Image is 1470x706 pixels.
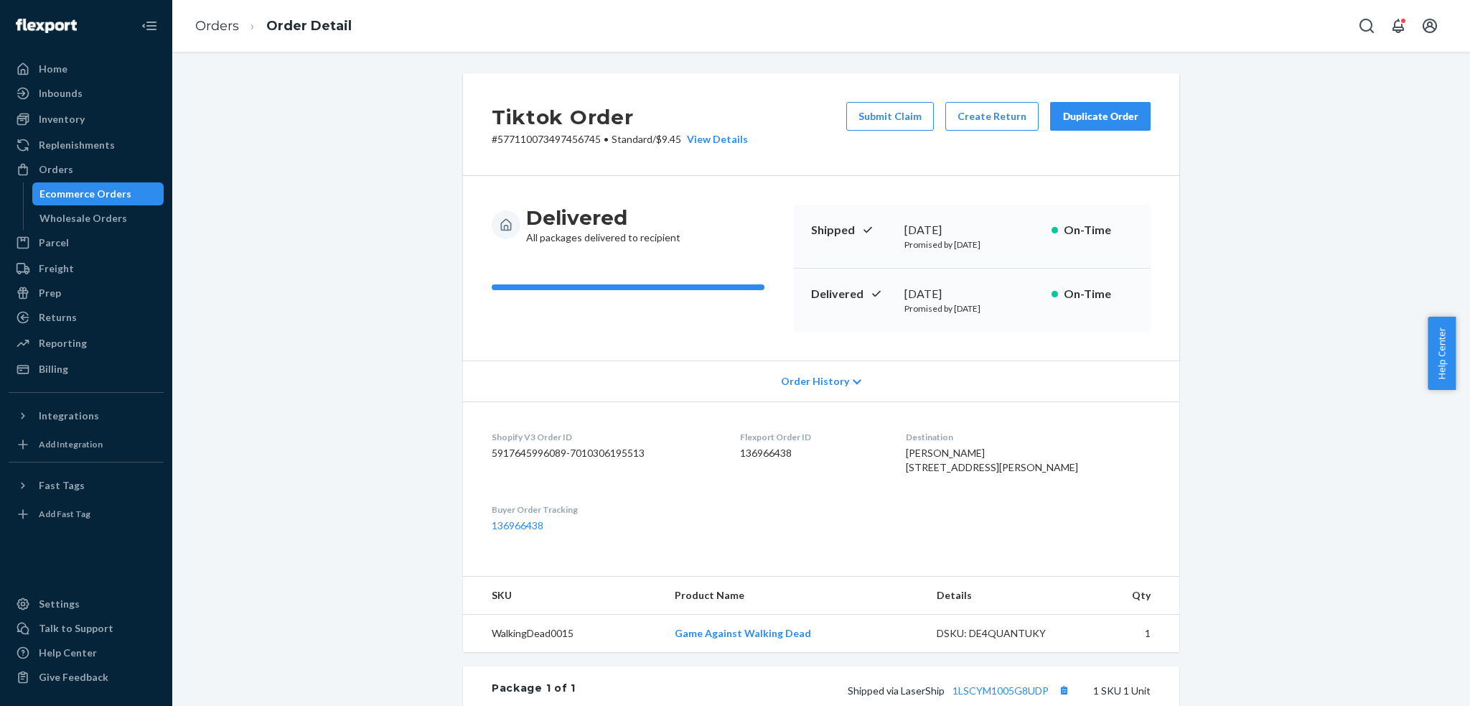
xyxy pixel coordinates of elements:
[492,503,717,516] dt: Buyer Order Tracking
[9,593,164,616] a: Settings
[39,438,103,450] div: Add Integration
[612,133,652,145] span: Standard
[39,310,77,325] div: Returns
[9,358,164,381] a: Billing
[9,231,164,254] a: Parcel
[904,286,1040,302] div: [DATE]
[906,447,1078,473] span: [PERSON_NAME] [STREET_ADDRESS][PERSON_NAME]
[9,82,164,105] a: Inbounds
[39,236,69,250] div: Parcel
[9,617,164,640] a: Talk to Support
[32,182,164,205] a: Ecommerce Orders
[906,431,1151,443] dt: Destination
[811,286,893,302] p: Delivered
[492,132,748,147] p: # 577110073497456745 / $9.45
[39,86,83,101] div: Inbounds
[952,684,1049,697] a: 1LSCYM1005G8UDP
[492,431,717,443] dt: Shopify V3 Order ID
[848,684,1073,697] span: Shipped via LaserShip
[39,162,73,177] div: Orders
[9,474,164,497] button: Fast Tags
[945,102,1039,131] button: Create Return
[492,681,576,700] div: Package 1 of 1
[9,306,164,329] a: Returns
[1062,109,1138,124] div: Duplicate Order
[904,302,1040,315] p: Promised by [DATE]
[1050,102,1151,131] button: Duplicate Order
[492,102,748,132] h2: Tiktok Order
[135,11,164,40] button: Close Navigation
[781,374,849,389] span: Order History
[39,336,87,350] div: Reporting
[1415,11,1444,40] button: Open account menu
[675,627,811,639] a: Game Against Walking Dead
[925,577,1083,615] th: Details
[904,222,1040,238] div: [DATE]
[9,134,164,157] a: Replenishments
[195,18,239,34] a: Orders
[1064,286,1133,302] p: On-Time
[526,205,680,245] div: All packages delivered to recipient
[576,681,1151,700] div: 1 SKU 1 Unit
[39,478,85,493] div: Fast Tags
[39,138,115,152] div: Replenishments
[9,433,164,456] a: Add Integration
[1054,681,1073,700] button: Copy tracking number
[1064,222,1133,238] p: On-Time
[492,519,543,531] a: 136966438
[39,261,74,276] div: Freight
[463,615,663,653] td: WalkingDead0015
[811,222,893,238] p: Shipped
[526,205,680,231] h3: Delivered
[39,62,67,76] div: Home
[39,362,68,376] div: Billing
[9,332,164,355] a: Reporting
[9,503,164,526] a: Add Fast Tag
[740,446,884,460] dd: 136966438
[39,187,131,201] div: Ecommerce Orders
[9,108,164,131] a: Inventory
[184,5,363,47] ol: breadcrumbs
[32,207,164,230] a: Wholesale Orders
[39,508,90,520] div: Add Fast Tag
[39,211,127,226] div: Wholesale Orders
[9,257,164,280] a: Freight
[39,112,85,126] div: Inventory
[1082,615,1179,653] td: 1
[846,102,934,131] button: Submit Claim
[663,577,925,615] th: Product Name
[1082,577,1179,615] th: Qty
[1384,11,1413,40] button: Open notifications
[266,18,352,34] a: Order Detail
[463,577,663,615] th: SKU
[9,282,164,305] a: Prep
[937,626,1072,641] div: DSKU: DE4QUANTUKY
[39,670,108,684] div: Give Feedback
[904,238,1040,251] p: Promised by [DATE]
[39,286,61,300] div: Prep
[1352,11,1381,40] button: Open Search Box
[39,597,80,611] div: Settings
[16,19,77,33] img: Flexport logo
[39,646,97,660] div: Help Center
[9,158,164,181] a: Orders
[9,666,164,689] button: Give Feedback
[1428,317,1456,390] button: Help Center
[740,431,884,443] dt: Flexport Order ID
[9,57,164,80] a: Home
[604,133,609,145] span: •
[9,641,164,664] a: Help Center
[681,132,748,147] button: View Details
[492,446,717,460] dd: 5917645996089-7010306195513
[39,409,99,423] div: Integrations
[9,404,164,427] button: Integrations
[39,621,113,636] div: Talk to Support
